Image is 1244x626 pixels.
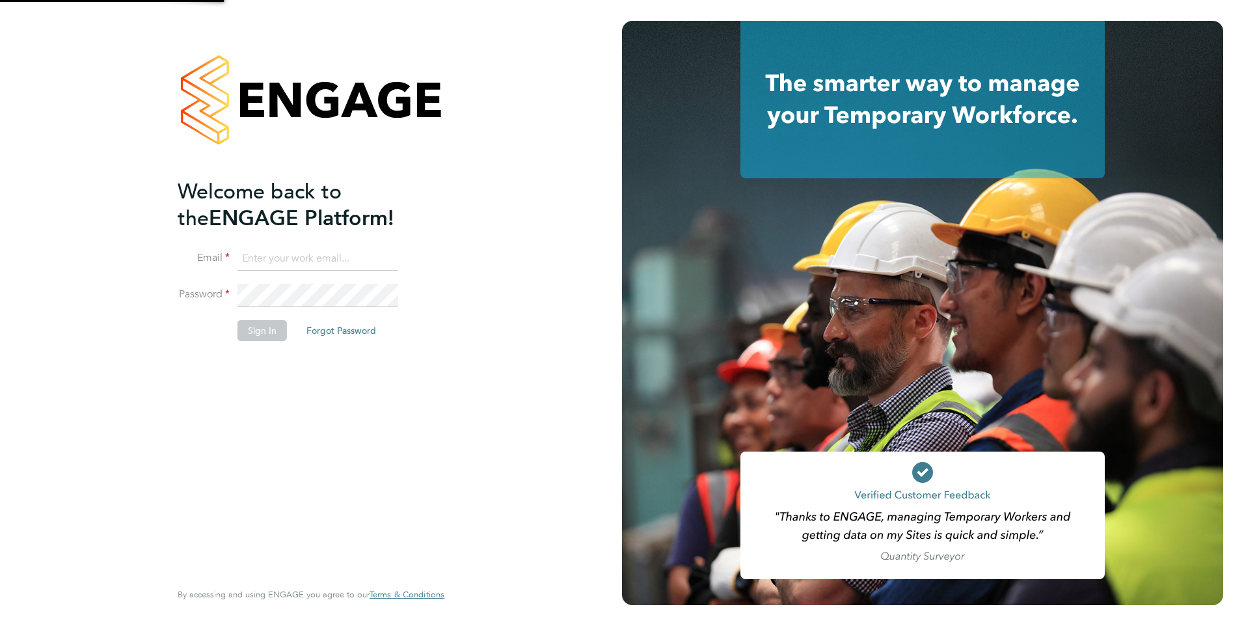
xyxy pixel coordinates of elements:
button: Sign In [237,320,287,341]
input: Enter your work email... [237,247,398,271]
h2: ENGAGE Platform! [178,178,431,232]
a: Terms & Conditions [370,590,444,600]
span: Terms & Conditions [370,589,444,600]
label: Email [178,251,230,265]
span: Welcome back to the [178,179,342,231]
button: Forgot Password [296,320,386,341]
label: Password [178,288,230,301]
span: By accessing and using ENGAGE you agree to our [178,589,444,600]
